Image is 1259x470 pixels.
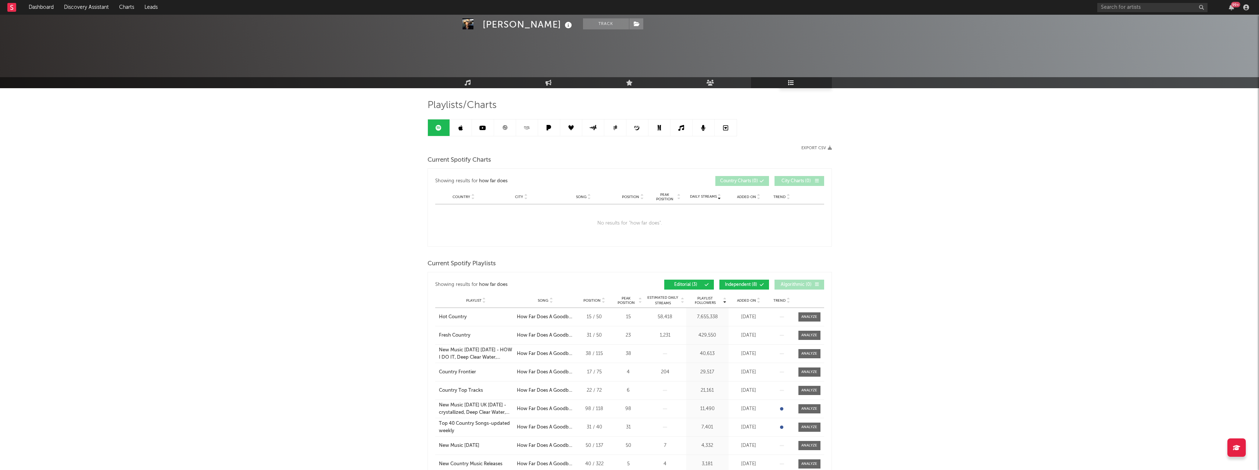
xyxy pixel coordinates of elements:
span: Song [538,298,548,303]
div: 7,401 [688,424,727,431]
div: [DATE] [730,460,767,468]
span: Song [576,195,587,199]
div: 15 [615,313,642,321]
div: 58,418 [646,313,684,321]
div: How Far Does A Goodbye Go [517,424,574,431]
div: [DATE] [730,369,767,376]
span: Position [583,298,601,303]
div: 50 [615,442,642,449]
span: Daily Streams [690,194,717,200]
button: City Charts(0) [775,176,824,186]
span: Algorithmic ( 0 ) [779,283,813,287]
div: 38 / 115 [578,350,611,358]
div: 1,231 [646,332,684,339]
span: Playlists/Charts [428,101,497,110]
div: 204 [646,369,684,376]
span: Editorial ( 3 ) [669,283,703,287]
div: [DATE] [730,424,767,431]
div: [DATE] [730,405,767,413]
div: 40 / 322 [578,460,611,468]
div: [DATE] [730,332,767,339]
div: 15 / 50 [578,313,611,321]
a: Top 40 Country Songs-updated weekly [439,420,513,434]
div: 4 [615,369,642,376]
div: Fresh Country [439,332,471,339]
button: Export CSV [801,146,832,150]
div: 3,181 [688,460,727,468]
div: 4,332 [688,442,727,449]
button: 99+ [1229,4,1234,10]
div: How Far Does A Goodbye Go [517,387,574,394]
span: Country [453,195,470,199]
div: 7,655,338 [688,313,727,321]
span: Playlist Followers [688,296,722,305]
div: How Far Does A Goodbye Go [517,460,574,468]
div: [DATE] [730,442,767,449]
div: How Far Does A Goodbye Go [517,332,574,339]
div: 7 [646,442,684,449]
span: Country Charts ( 0 ) [720,179,758,183]
div: 17 / 75 [578,369,611,376]
div: Showing results for [435,176,630,186]
div: How Far Does A Goodbye Go [517,442,574,449]
a: New Country Music Releases [439,460,513,468]
a: Country Top Tracks [439,387,513,394]
a: Country Frontier [439,369,513,376]
div: 98 / 118 [578,405,611,413]
div: how far does [479,177,508,186]
div: 99 + [1231,2,1240,7]
span: Independent ( 8 ) [724,283,758,287]
div: Country Frontier [439,369,476,376]
div: 31 / 40 [578,424,611,431]
div: 5 [615,460,642,468]
a: New Music [DATE] [DATE] - HOW I DO IT, Deep Clear Water, crystallized, Forever, UNCONDITI... [439,347,513,361]
span: Peak Position [653,193,676,201]
span: Peak Position [615,296,638,305]
span: City Charts ( 0 ) [779,179,813,183]
button: Independent(8) [719,280,769,290]
div: [PERSON_NAME] [483,18,574,31]
div: New Music [DATE] [439,442,479,449]
div: 31 [615,424,642,431]
div: Hot Country [439,313,467,321]
div: 4 [646,460,684,468]
a: New Music [DATE] UK [DATE] - crystallized, Deep Clear Water, HOW I DO IT, Post Sex Clarit... [439,402,513,416]
div: 31 / 50 [578,332,611,339]
div: How Far Does A Goodbye Go [517,405,574,413]
div: [DATE] [730,387,767,394]
div: New Country Music Releases [439,460,502,468]
div: No results for " how far does ". [435,204,824,243]
span: Position [622,195,639,199]
div: 22 / 72 [578,387,611,394]
input: Search for artists [1097,3,1208,12]
span: Current Spotify Charts [428,156,491,165]
span: Current Spotify Playlists [428,259,496,268]
div: How Far Does A Goodbye Go [517,369,574,376]
div: 6 [615,387,642,394]
div: How Far Does A Goodbye Go [517,350,574,358]
span: Playlist [466,298,482,303]
div: [DATE] [730,350,767,358]
div: 23 [615,332,642,339]
div: 21,161 [688,387,727,394]
div: 38 [615,350,642,358]
div: How Far Does A Goodbye Go [517,313,574,321]
div: 98 [615,405,642,413]
button: Editorial(3) [664,280,714,290]
button: Country Charts(0) [715,176,769,186]
span: Estimated Daily Streams [646,295,680,306]
div: 429,550 [688,332,727,339]
div: 11,490 [688,405,727,413]
a: New Music [DATE] [439,442,513,449]
div: 29,517 [688,369,727,376]
span: Added On [737,195,756,199]
div: Country Top Tracks [439,387,483,394]
div: 40,613 [688,350,727,358]
div: Showing results for [435,280,630,290]
button: Track [583,18,629,29]
div: how far does [479,280,508,289]
span: Trend [773,195,786,199]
